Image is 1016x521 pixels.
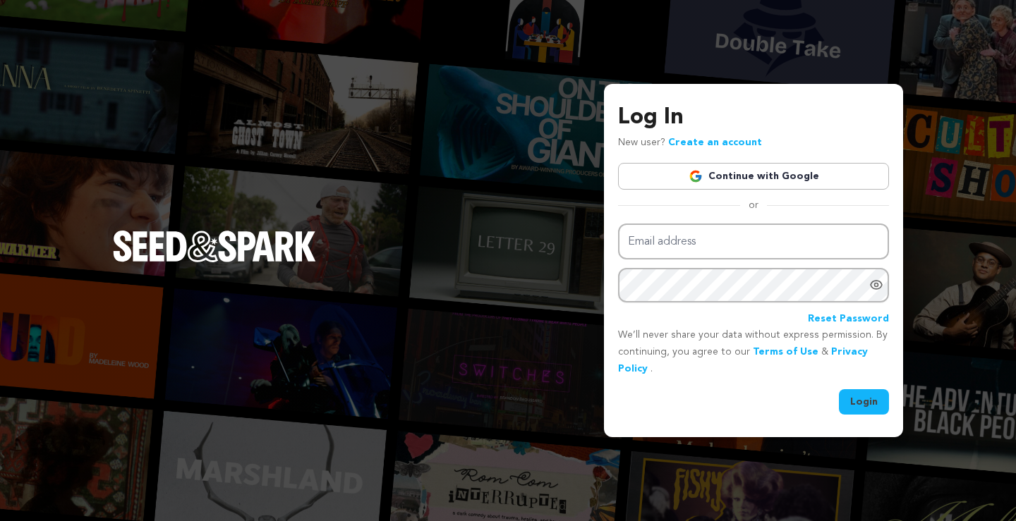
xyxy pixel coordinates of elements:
a: Terms of Use [753,347,818,357]
a: Continue with Google [618,163,889,190]
button: Login [839,389,889,415]
img: Google logo [689,169,703,183]
p: We’ll never share your data without express permission. By continuing, you agree to our & . [618,327,889,377]
a: Reset Password [808,311,889,328]
p: New user? [618,135,762,152]
img: Seed&Spark Logo [113,231,316,262]
a: Privacy Policy [618,347,868,374]
a: Seed&Spark Homepage [113,231,316,290]
input: Email address [618,223,889,259]
a: Create an account [668,137,762,147]
span: or [740,198,767,212]
a: Show password as plain text. Warning: this will display your password on the screen. [869,278,883,292]
h3: Log In [618,101,889,135]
